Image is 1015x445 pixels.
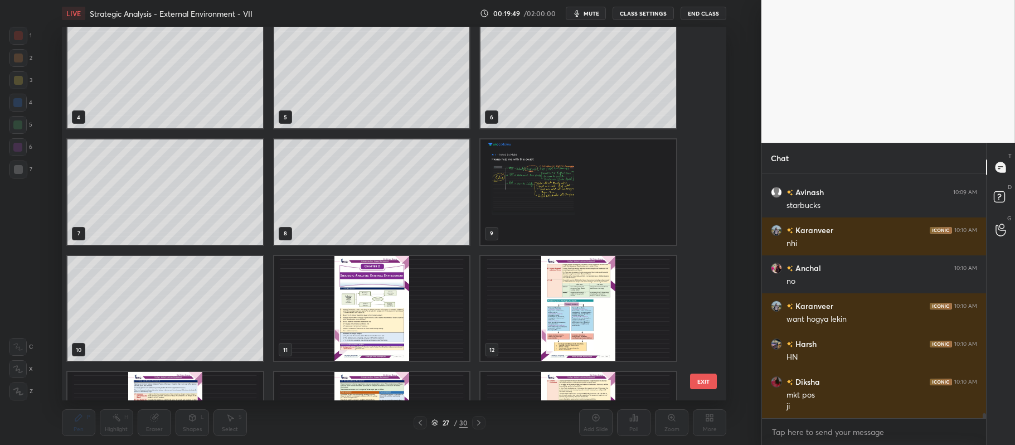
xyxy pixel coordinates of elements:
[62,27,707,401] div: grid
[793,376,820,388] h6: Diksha
[954,303,977,309] div: 10:10 AM
[786,265,793,272] img: no-rating-badge.077c3623.svg
[9,161,32,178] div: 7
[1007,214,1012,223] p: G
[786,341,793,347] img: no-rating-badge.077c3623.svg
[786,401,977,412] div: ji
[930,303,952,309] img: iconic-dark.1390631f.png
[786,303,793,309] img: no-rating-badge.077c3623.svg
[454,419,457,426] div: /
[480,255,676,361] img: 1756700339YFKKD7.pdf
[9,94,32,112] div: 4
[681,7,726,20] button: End Class
[930,341,952,347] img: iconic-dark.1390631f.png
[9,338,33,356] div: C
[9,27,32,45] div: 1
[274,255,469,361] img: 1756700339YFKKD7.pdf
[480,139,676,245] img: Mahi-1756701230.6103375.jpg
[771,225,782,236] img: 0f1d52dde36a4825bf6c1738336bfce7.jpg
[930,227,952,234] img: iconic-dark.1390631f.png
[90,8,252,19] h4: Strategic Analysis - External Environment - VII
[954,265,977,272] div: 10:10 AM
[786,352,977,363] div: HN
[771,187,782,198] img: default.png
[62,7,85,20] div: LIVE
[771,376,782,388] img: c8ee13d84ac14d55b7c9552e073fad17.jpg
[771,301,782,312] img: 0f1d52dde36a4825bf6c1738336bfce7.jpg
[793,300,833,312] h6: Karanveer
[793,186,824,198] h6: Avinash
[762,143,798,173] p: Chat
[9,138,32,156] div: 6
[793,224,833,236] h6: Karanveer
[762,173,986,418] div: grid
[690,374,717,389] button: EXIT
[786,314,977,325] div: want hogya lekin
[613,7,674,20] button: CLASS SETTINGS
[954,227,977,234] div: 10:10 AM
[786,228,793,234] img: no-rating-badge.077c3623.svg
[786,379,793,385] img: no-rating-badge.077c3623.svg
[786,238,977,249] div: nhi
[9,383,33,400] div: Z
[786,200,977,211] div: starbucks
[793,338,817,350] h6: Harsh
[954,379,977,385] div: 10:10 AM
[459,418,468,428] div: 30
[793,262,821,274] h6: Anchal
[771,263,782,274] img: 710aac374af743619e52c97fb02a3c35.jpg
[786,390,977,401] div: mkt pos
[9,71,32,89] div: 3
[9,116,32,134] div: 5
[771,338,782,350] img: 1b35794731b84562a3a543853852d57b.jpg
[9,49,32,67] div: 2
[1008,183,1012,191] p: D
[953,189,977,196] div: 10:09 AM
[566,7,606,20] button: mute
[786,190,793,196] img: no-rating-badge.077c3623.svg
[954,341,977,347] div: 10:10 AM
[584,9,599,17] span: mute
[9,360,33,378] div: X
[786,276,977,287] div: no
[930,379,952,385] img: iconic-dark.1390631f.png
[1008,152,1012,160] p: T
[440,419,451,426] div: 27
